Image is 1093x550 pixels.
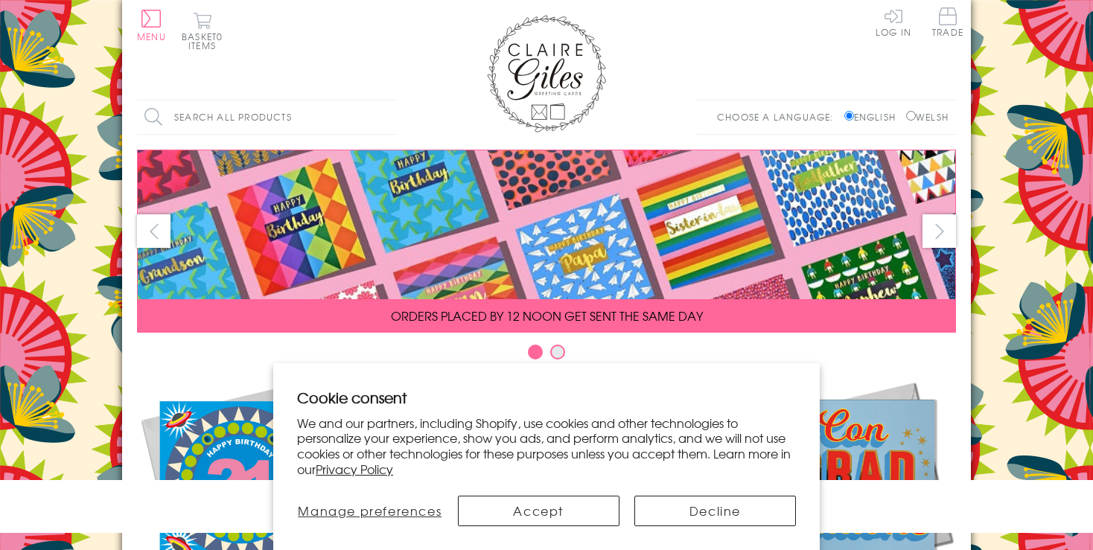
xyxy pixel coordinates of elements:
[297,496,443,526] button: Manage preferences
[182,12,223,50] button: Basket0 items
[922,214,956,248] button: next
[298,502,442,519] span: Manage preferences
[137,214,171,248] button: prev
[137,100,398,134] input: Search all products
[458,496,619,526] button: Accept
[906,110,949,124] label: Welsh
[137,344,956,367] div: Carousel Pagination
[717,110,841,124] p: Choose a language:
[932,7,963,36] span: Trade
[487,15,606,132] img: Claire Giles Greetings Cards
[906,111,916,121] input: Welsh
[383,100,398,134] input: Search
[137,30,166,43] span: Menu
[297,415,796,477] p: We and our partners, including Shopify, use cookies and other technologies to personalize your ex...
[188,30,223,52] span: 0 items
[932,7,963,39] a: Trade
[391,307,703,324] span: ORDERS PLACED BY 12 NOON GET SENT THE SAME DAY
[876,7,911,36] a: Log In
[844,110,903,124] label: English
[137,10,166,41] button: Menu
[528,345,543,359] button: Carousel Page 1 (Current Slide)
[844,111,854,121] input: English
[297,387,796,408] h2: Cookie consent
[634,496,796,526] button: Decline
[550,345,565,359] button: Carousel Page 2
[316,460,393,478] a: Privacy Policy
